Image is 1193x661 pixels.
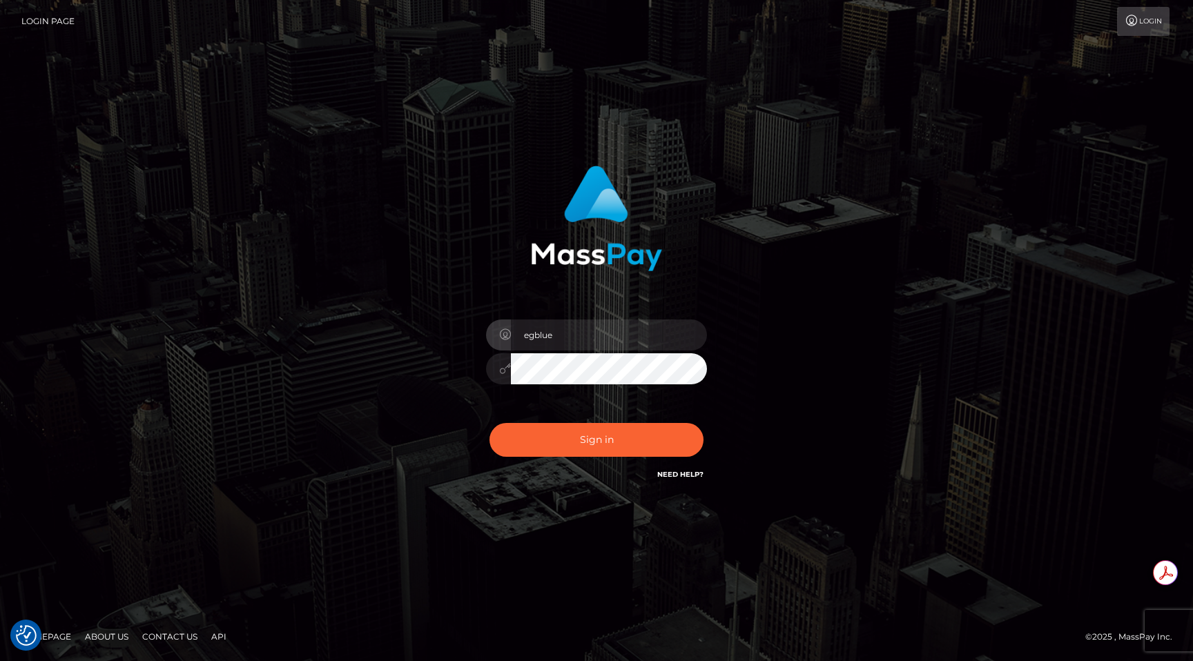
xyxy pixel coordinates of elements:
[137,626,203,647] a: Contact Us
[489,423,704,457] button: Sign in
[21,7,75,36] a: Login Page
[1085,629,1183,644] div: © 2025 , MassPay Inc.
[1117,7,1170,36] a: Login
[16,625,37,646] img: Revisit consent button
[657,470,704,479] a: Need Help?
[16,625,37,646] button: Consent Preferences
[206,626,232,647] a: API
[531,166,662,271] img: MassPay Login
[15,626,77,647] a: Homepage
[79,626,134,647] a: About Us
[511,319,707,351] input: Username...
